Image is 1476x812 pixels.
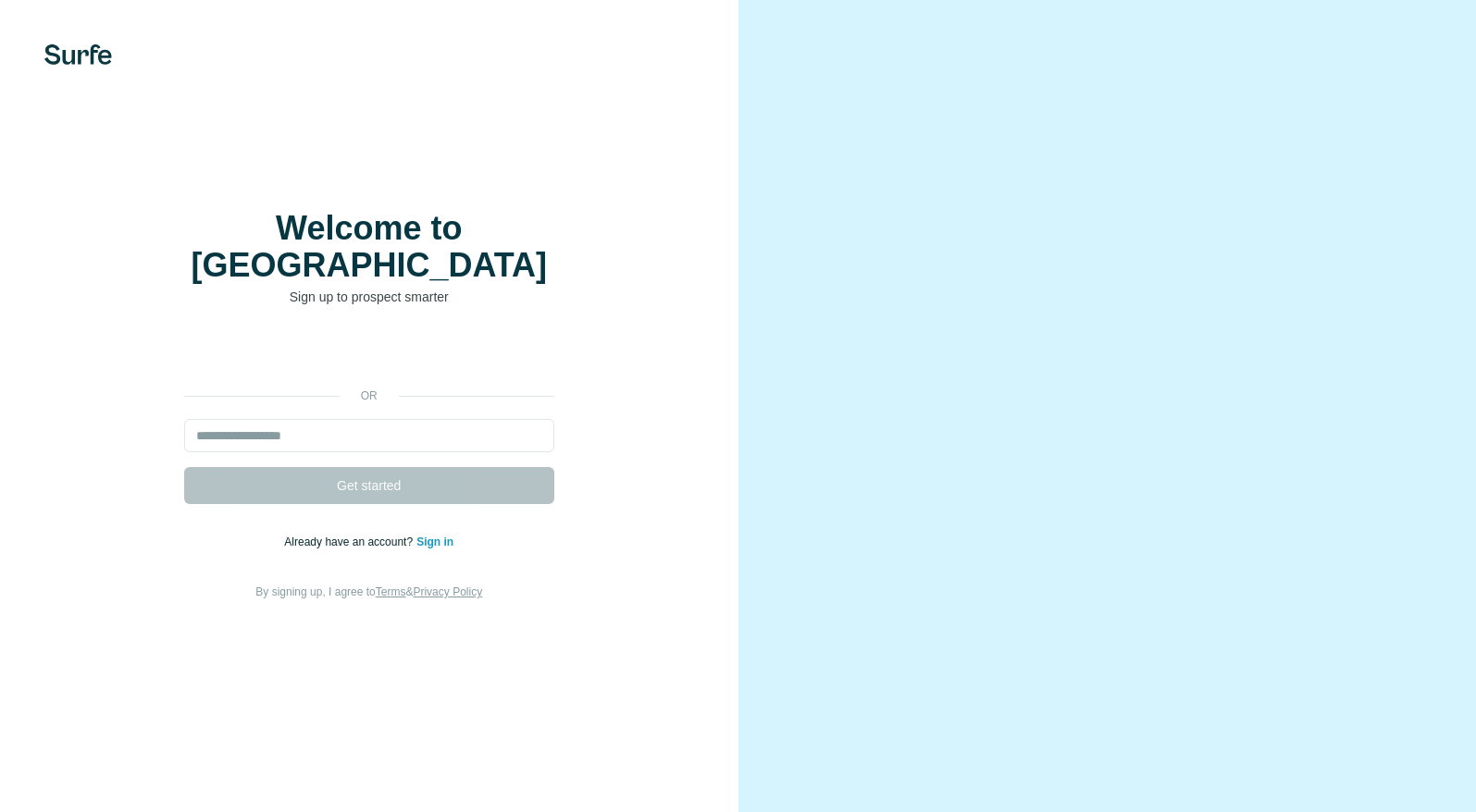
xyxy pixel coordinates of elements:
a: Sign in [416,535,453,548]
p: Sign up to prospect smarter [184,288,554,306]
h1: Welcome to [GEOGRAPHIC_DATA] [184,210,554,284]
span: By signing up, I agree to & [255,585,482,598]
span: Already have an account? [284,535,416,548]
a: Privacy Policy [413,585,482,598]
iframe: Schaltfläche „Über Google anmelden“ [175,334,564,375]
a: Terms [376,585,406,598]
p: or [340,388,399,404]
img: Surfe's logo [44,44,112,65]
